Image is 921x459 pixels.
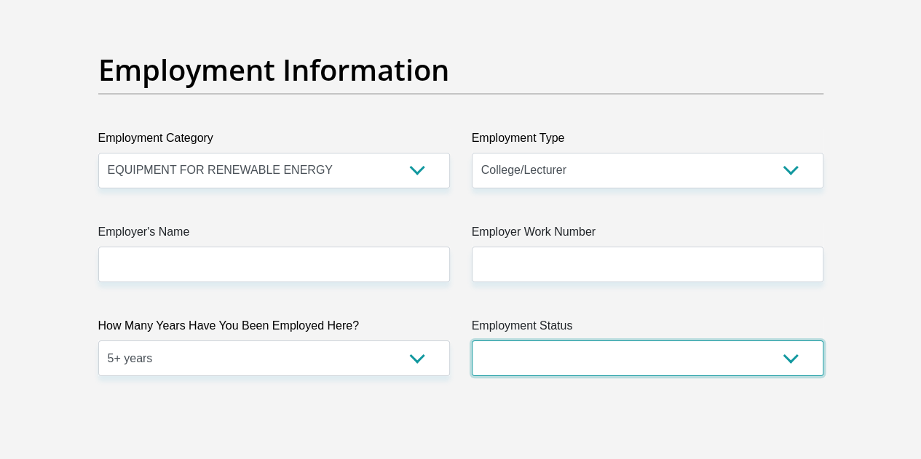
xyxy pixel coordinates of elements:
[98,223,450,247] label: Employer's Name
[472,129,823,153] label: Employment Type
[98,247,450,282] input: Employer's Name
[98,317,450,340] label: How Many Years Have You Been Employed Here?
[472,247,823,282] input: Employer Work Number
[98,129,450,153] label: Employment Category
[472,317,823,340] label: Employment Status
[98,52,823,87] h2: Employment Information
[472,223,823,247] label: Employer Work Number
